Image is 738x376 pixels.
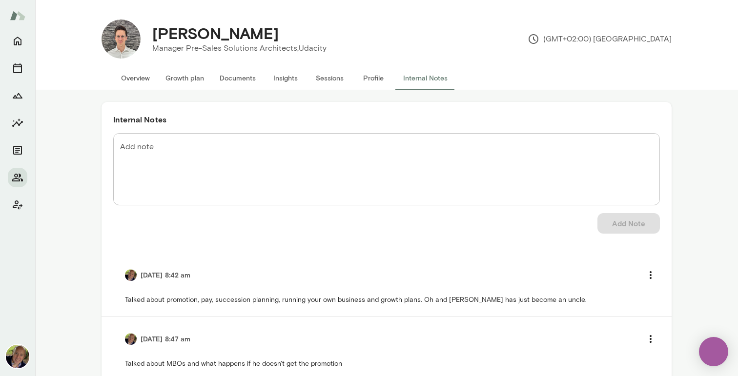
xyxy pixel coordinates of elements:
[113,114,660,125] h6: Internal Notes
[125,269,137,281] img: David McPherson
[640,329,661,349] button: more
[8,59,27,78] button: Sessions
[152,42,327,54] p: Manager Pre-Sales Solutions Architects, Udacity
[158,66,212,90] button: Growth plan
[395,66,455,90] button: Internal Notes
[640,265,661,285] button: more
[528,33,672,45] p: (GMT+02:00) [GEOGRAPHIC_DATA]
[307,66,351,90] button: Sessions
[102,20,141,59] img: Philipp Krank
[141,270,190,280] h6: [DATE] 8:42 am
[125,333,137,345] img: David McPherson
[125,295,648,305] p: Talked about promotion, pay, succession planning, running your own business and growth plans. Oh ...
[141,334,190,344] h6: [DATE] 8:47 am
[6,345,29,368] img: David McPherson
[8,168,27,187] button: Members
[8,31,27,51] button: Home
[212,66,264,90] button: Documents
[10,6,25,25] img: Mento
[113,66,158,90] button: Overview
[125,359,648,369] p: Talked about MBOs and what happens if he doesn't get the promotion
[351,66,395,90] button: Profile
[8,195,27,215] button: Client app
[152,24,279,42] h4: [PERSON_NAME]
[264,66,307,90] button: Insights
[8,86,27,105] button: Growth Plan
[8,113,27,133] button: Insights
[8,140,27,160] button: Documents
